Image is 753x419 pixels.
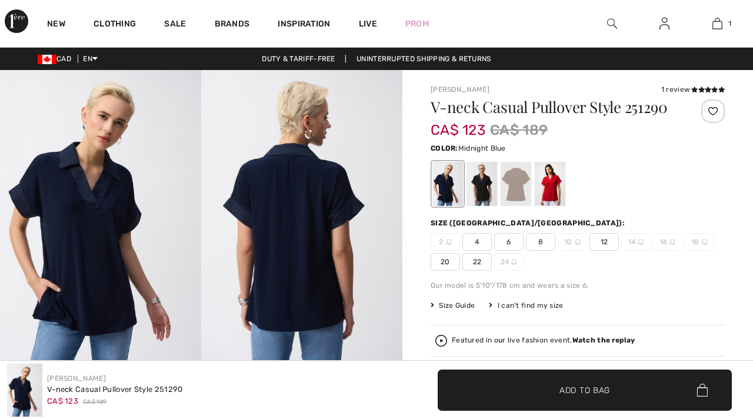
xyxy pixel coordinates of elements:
div: Midnight Blue [432,162,463,206]
img: search the website [607,16,617,31]
div: Featured in our live fashion event. [452,337,635,344]
div: Black [467,162,497,206]
img: My Info [659,16,669,31]
img: 1ère Avenue [5,9,28,33]
span: 18 [685,233,714,251]
div: V-neck Casual Pullover Style 251290 [47,384,183,395]
div: Moonstone [501,162,531,206]
a: [PERSON_NAME] [431,85,489,94]
span: CA$ 189 [490,119,548,141]
span: 10 [558,233,587,251]
a: Live [359,18,377,30]
img: V-Neck Casual Pullover Style 251290. 2 [201,70,402,372]
img: ring-m.svg [446,239,452,245]
img: V-Neck Casual Pullover Style 251290 [7,364,42,417]
a: Sign In [650,16,679,31]
img: ring-m.svg [669,239,675,245]
div: 1 review [661,84,725,95]
span: Size Guide [431,300,475,311]
span: 24 [494,253,524,271]
a: New [47,19,65,31]
img: My Bag [712,16,722,31]
span: 2 [431,233,460,251]
a: 1 [691,16,743,31]
span: CA$ 189 [83,398,106,407]
img: Bag.svg [697,384,708,397]
a: [PERSON_NAME] [47,374,106,383]
a: Sale [164,19,186,31]
button: Add to Bag [438,370,732,411]
img: Canadian Dollar [38,55,56,64]
img: Watch the replay [435,335,447,347]
span: 8 [526,233,555,251]
img: ring-m.svg [702,239,708,245]
span: Inspiration [278,19,330,31]
span: Color: [431,144,458,152]
h1: V-neck Casual Pullover Style 251290 [431,99,676,115]
div: I can't find my size [489,300,563,311]
a: Prom [405,18,429,30]
img: ring-m.svg [575,239,581,245]
img: ring-m.svg [511,259,517,265]
span: 14 [621,233,651,251]
div: Size ([GEOGRAPHIC_DATA]/[GEOGRAPHIC_DATA]): [431,218,627,228]
img: ring-m.svg [638,239,644,245]
span: EN [83,55,98,63]
span: 4 [462,233,492,251]
a: Brands [215,19,250,31]
span: 6 [494,233,524,251]
span: CA$ 123 [47,397,78,405]
span: CAD [38,55,76,63]
span: CA$ 123 [431,110,485,138]
strong: Watch the replay [572,336,635,344]
div: Our model is 5'10"/178 cm and wears a size 6. [431,280,725,291]
span: Add to Bag [559,384,610,396]
span: 22 [462,253,492,271]
a: Clothing [94,19,136,31]
span: 16 [653,233,682,251]
span: 1 [728,18,731,29]
div: Radiant red [535,162,565,206]
span: 12 [589,233,619,251]
span: 20 [431,253,460,271]
span: Midnight Blue [458,144,506,152]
